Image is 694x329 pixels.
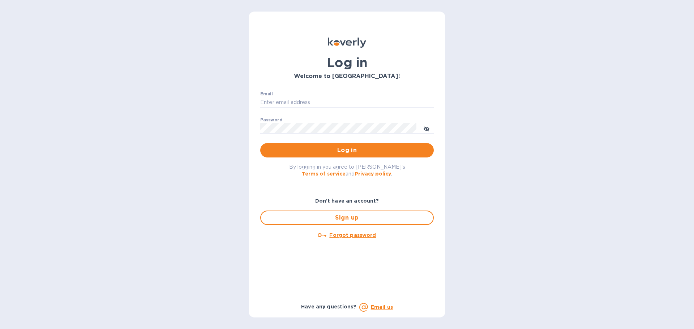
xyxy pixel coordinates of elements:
[260,118,282,122] label: Password
[328,38,366,48] img: Koverly
[289,164,405,177] span: By logging in you agree to [PERSON_NAME]'s and .
[266,146,428,155] span: Log in
[371,304,393,310] a: Email us
[267,213,427,222] span: Sign up
[302,171,346,177] a: Terms of service
[355,171,391,177] a: Privacy policy
[260,211,434,225] button: Sign up
[260,97,434,108] input: Enter email address
[260,55,434,70] h1: Log in
[260,143,434,157] button: Log in
[260,92,273,96] label: Email
[315,198,379,204] b: Don't have an account?
[260,73,434,80] h3: Welcome to [GEOGRAPHIC_DATA]!
[301,304,356,309] b: Have any questions?
[419,121,434,135] button: toggle password visibility
[329,232,376,238] u: Forgot password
